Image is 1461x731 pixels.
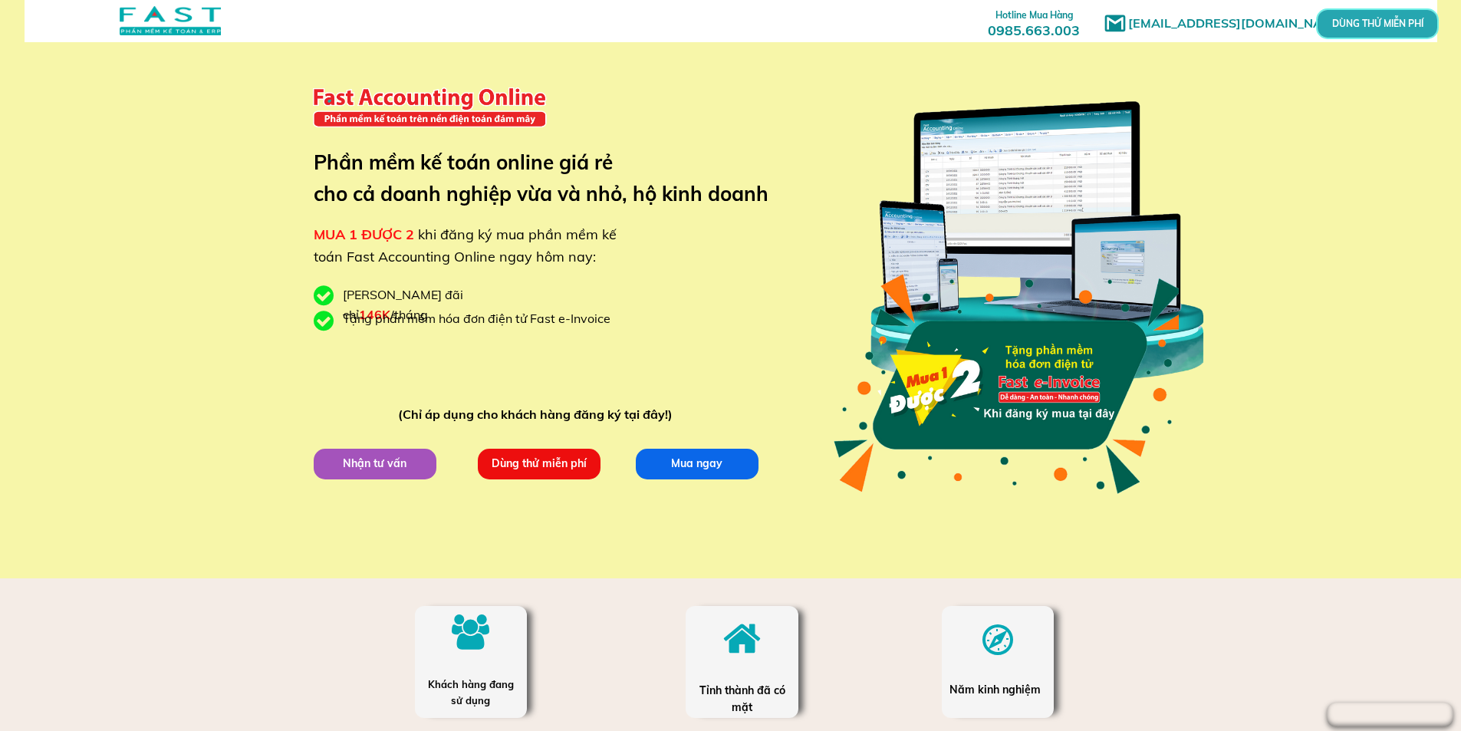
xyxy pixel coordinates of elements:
span: 146K [359,307,390,322]
div: (Chỉ áp dụng cho khách hàng đăng ký tại đây!) [398,405,679,425]
p: DÙNG THỬ MIỄN PHÍ [1359,20,1395,28]
p: Mua ngay [635,448,758,479]
span: khi đăng ký mua phần mềm kế toán Fast Accounting Online ngay hôm nay: [314,226,617,265]
div: [PERSON_NAME] đãi chỉ /tháng [343,285,542,324]
h3: Phần mềm kế toán online giá rẻ cho cả doanh nghiệp vừa và nhỏ, hộ kinh doanh [314,147,791,210]
span: Hotline Mua Hàng [995,9,1073,21]
div: Khách hàng đang sử dụng [423,677,518,709]
p: Dùng thử miễn phí [477,448,600,479]
h1: [EMAIL_ADDRESS][DOMAIN_NAME] [1128,14,1354,34]
div: Tặng phần mềm hóa đơn điện tử Fast e-Invoice [343,309,622,329]
h3: 0985.663.003 [971,5,1097,38]
div: Năm kinh nghiệm [949,681,1045,698]
div: Tỉnh thành đã có mặt [698,682,787,716]
span: MUA 1 ĐƯỢC 2 [314,226,414,243]
p: Nhận tư vấn [313,448,436,479]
